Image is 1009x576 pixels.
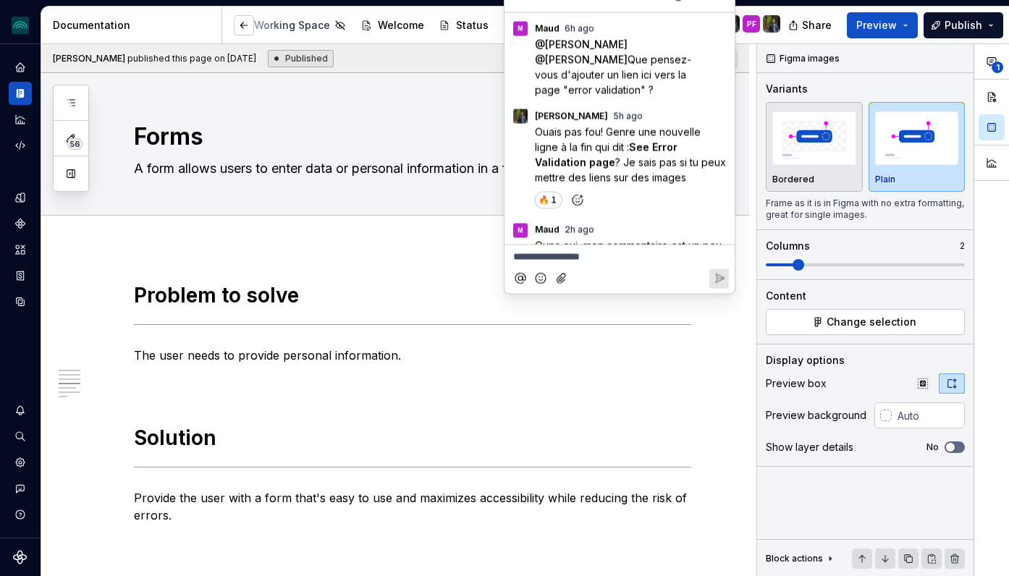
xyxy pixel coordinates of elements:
span: 1 [551,194,557,206]
div: Working Space [254,18,330,33]
button: Preview [847,12,918,38]
p: 2 [960,240,965,252]
span: [PERSON_NAME] [53,53,125,64]
a: Code automation [9,134,32,157]
strong: See Error Validation page [535,140,680,168]
input: Auto [892,402,965,428]
img: Simon Désilets [513,109,528,124]
a: Data sources [9,290,32,313]
div: M [518,224,523,236]
img: placeholder [772,111,856,164]
a: Documentation [9,82,32,105]
div: Preview box [766,376,827,391]
span: @ [535,53,628,65]
div: Preview background [766,408,866,423]
button: Share [781,12,841,38]
span: Maud [535,22,560,34]
a: Storybook stories [9,264,32,287]
span: @ [535,38,628,50]
div: Published [268,50,334,67]
button: Contact support [9,477,32,500]
span: Preview [856,18,897,33]
div: Show layer details [766,440,853,454]
h1: Solution [134,425,691,451]
button: Add reaction [566,191,591,208]
span: Oups oui mon commentaire est un peu trop bas, j'ajouterais un lien a la fin du point 9. Comme c'e... [535,240,725,297]
label: No [926,441,939,453]
span: Maud [535,224,560,236]
button: Attach files [552,268,572,288]
span: [PERSON_NAME] [535,110,608,122]
div: Columns [766,239,810,253]
span: Change selection [827,315,916,329]
img: 418c6d47-6da6-4103-8b13-b5999f8989a1.png [12,17,29,34]
span: Que pensez-vous d'ajouter un lien ici vers la page "error validation" ? [535,53,691,96]
button: placeholderBordered [766,102,863,192]
a: Our vision [497,14,578,37]
a: Assets [9,238,32,261]
span: 1 [992,62,1003,73]
button: Search ⌘K [9,425,32,448]
a: Welcome [355,14,430,37]
span: ? Je sais pas si tu peux mettre des liens sur des images [535,156,729,183]
a: Working Space [231,14,352,37]
span: Share [802,18,832,33]
p: Provide the user with a form that's easy to use and maximizes accessibility while reducing the ri... [134,489,691,524]
div: Documentation [53,18,216,33]
div: Content [766,289,806,303]
a: Components [9,212,32,235]
span: [PERSON_NAME] [545,53,628,65]
button: Mention someone [510,268,530,288]
div: Page tree [231,11,636,40]
div: Frame as it is in Figma with no extra formatting, great for single images. [766,198,965,221]
button: Change selection [766,309,965,335]
div: Welcome [378,18,424,33]
span: [PERSON_NAME] [545,38,628,50]
p: Plain [875,174,895,185]
button: Publish [924,12,1003,38]
h1: Problem to solve [134,282,691,308]
div: M [518,23,523,35]
button: placeholderPlain [869,102,966,192]
img: Simon Désilets [763,15,780,33]
p: The user needs to provide personal information. [134,347,691,364]
div: Display options [766,353,845,368]
div: PF [747,18,756,30]
span: published this page on [DATE] [53,53,256,64]
a: Design tokens [9,186,32,209]
svg: Supernova Logo [13,550,28,564]
span: 56 [67,138,83,150]
div: Block actions [766,553,823,564]
textarea: A form allows users to enter data or personal information in a flow to complete a step. [131,157,688,180]
span: 🔥 [539,194,548,206]
a: Settings [9,451,32,474]
button: Notifications [9,399,32,422]
button: Reply [709,268,729,288]
div: Status [456,18,489,33]
span: Ouais pas fou! Genre une nouvelle ligne à la fin qui dit : [535,125,704,153]
span: Publish [945,18,982,33]
img: placeholder [875,111,959,164]
textarea: Forms [131,119,688,154]
a: Analytics [9,108,32,131]
div: Composer editor [510,245,729,265]
div: Variants [766,82,808,96]
a: Home [9,56,32,79]
button: 1 reaction, react with 🔥 [535,191,562,208]
button: Add emoji [531,268,551,288]
p: Bordered [772,174,814,185]
div: Block actions [766,549,836,569]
